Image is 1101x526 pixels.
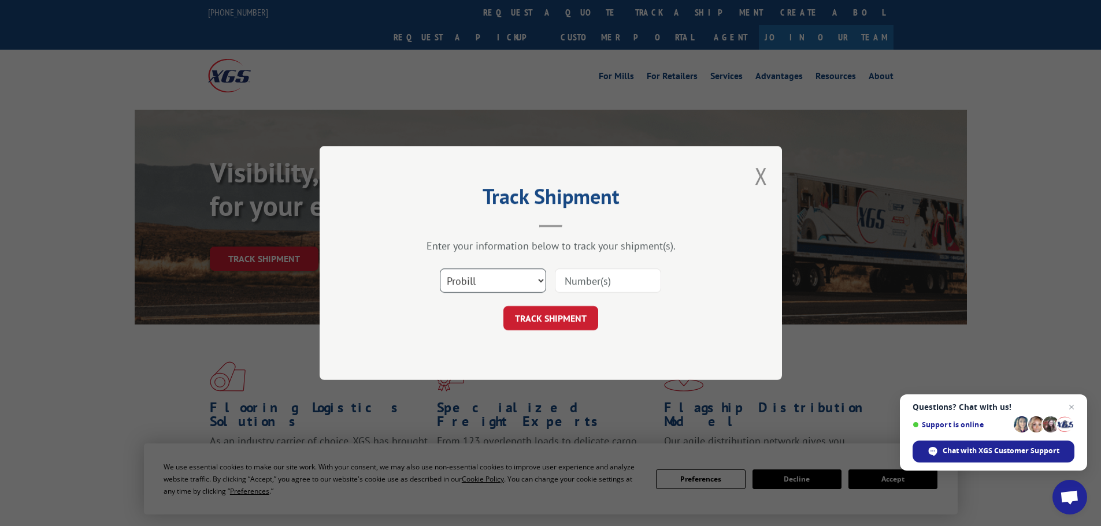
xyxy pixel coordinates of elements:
[555,268,661,293] input: Number(s)
[913,441,1074,462] span: Chat with XGS Customer Support
[913,420,1010,429] span: Support is online
[913,402,1074,412] span: Questions? Chat with us!
[1052,480,1087,514] a: Open chat
[755,161,768,191] button: Close modal
[377,239,724,252] div: Enter your information below to track your shipment(s).
[377,188,724,210] h2: Track Shipment
[503,306,598,330] button: TRACK SHIPMENT
[943,446,1059,456] span: Chat with XGS Customer Support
